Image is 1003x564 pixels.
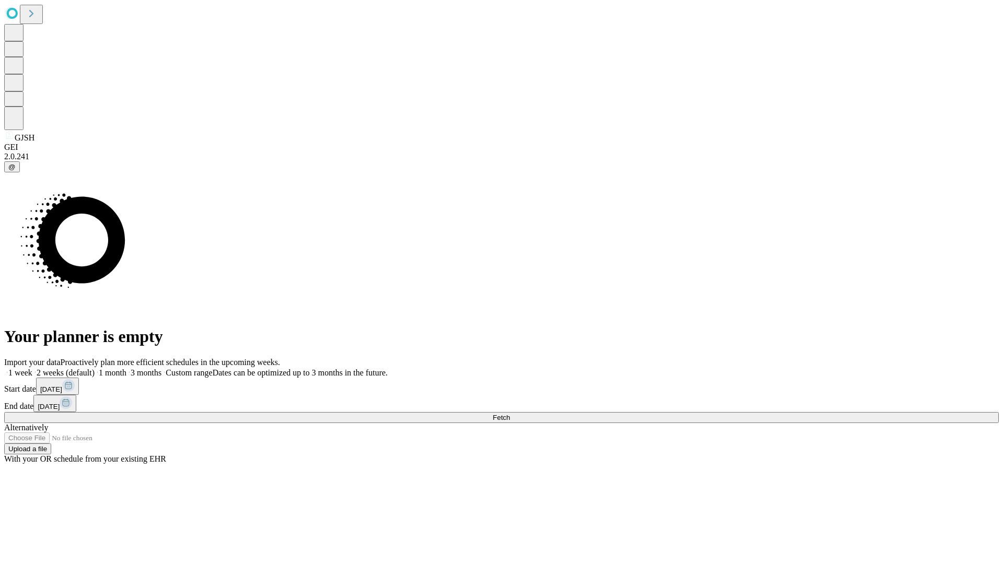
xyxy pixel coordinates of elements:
button: [DATE] [33,395,76,412]
span: [DATE] [40,385,62,393]
span: 1 week [8,368,32,377]
span: Alternatively [4,423,48,432]
h1: Your planner is empty [4,327,999,346]
span: GJSH [15,133,34,142]
button: @ [4,161,20,172]
button: [DATE] [36,378,79,395]
div: Start date [4,378,999,395]
span: [DATE] [38,403,60,410]
span: 2 weeks (default) [37,368,95,377]
div: 2.0.241 [4,152,999,161]
button: Fetch [4,412,999,423]
div: End date [4,395,999,412]
span: 1 month [99,368,126,377]
span: Proactively plan more efficient schedules in the upcoming weeks. [61,358,280,367]
span: @ [8,163,16,171]
span: Fetch [493,414,510,421]
div: GEI [4,143,999,152]
span: Custom range [166,368,212,377]
span: 3 months [131,368,161,377]
button: Upload a file [4,443,51,454]
span: Dates can be optimized up to 3 months in the future. [213,368,388,377]
span: With your OR schedule from your existing EHR [4,454,166,463]
span: Import your data [4,358,61,367]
